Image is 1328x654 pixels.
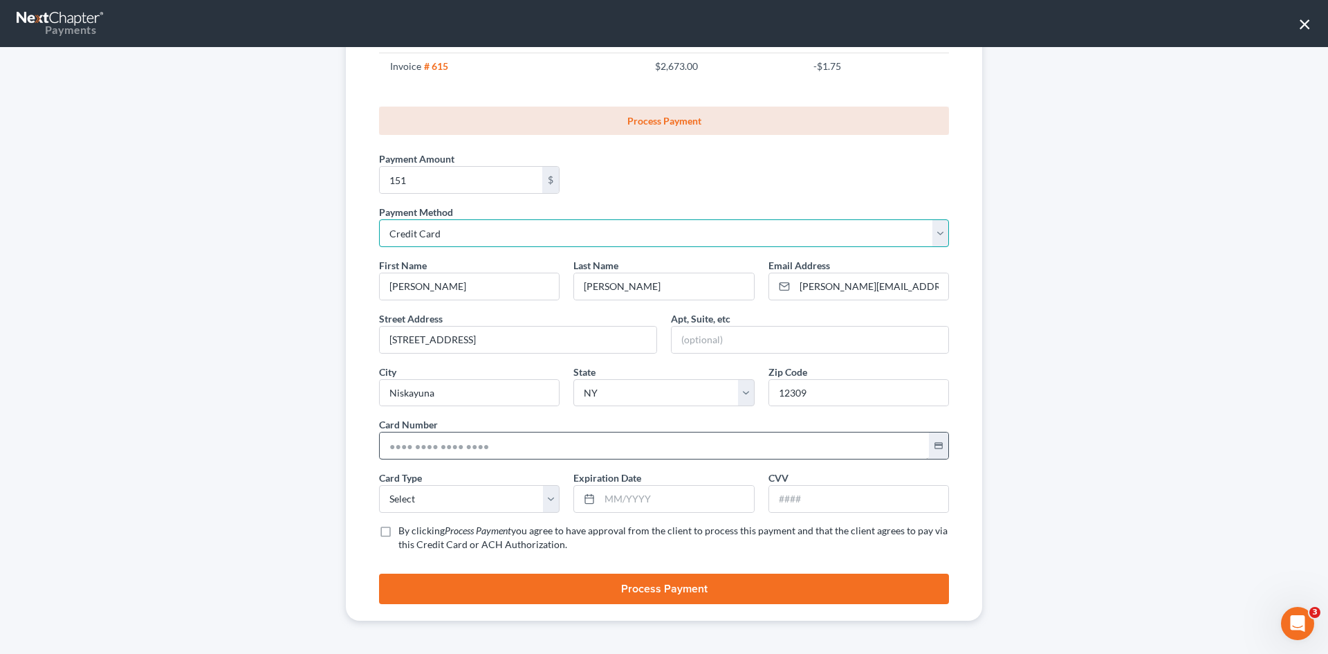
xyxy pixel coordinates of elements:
[542,167,559,193] div: $
[379,313,443,325] span: Street Address
[379,260,427,271] span: First Name
[379,107,949,135] a: Process Payment
[379,153,454,165] span: Payment Amount
[17,7,105,40] a: Payments
[390,60,421,72] span: Invoice
[424,60,448,72] strong: # 615
[380,433,929,459] input: ●●●● ●●●● ●●●● ●●●●
[795,273,948,300] input: Enter email...
[644,53,802,79] td: $2,673.00
[768,366,807,378] span: Zip Code
[672,327,948,353] input: (optional)
[600,486,753,512] input: MM/YYYY
[573,260,618,271] span: Last Name
[934,441,943,451] i: credit_card
[574,273,753,300] input: --
[769,380,948,406] input: XXXXX
[573,366,596,378] span: State
[671,313,730,325] span: Apt, Suite, etc
[1281,607,1314,640] iframe: Intercom live chat
[379,366,396,378] span: City
[769,486,948,512] input: ####
[380,273,559,300] input: --
[379,206,453,218] span: Payment Method
[380,380,559,406] input: Enter city...
[768,472,788,484] span: CVV
[379,472,422,484] span: Card Type
[379,419,438,430] span: Card Number
[379,574,949,604] button: Process Payment
[802,53,949,79] td: -$1.75
[398,525,445,536] span: By clicking
[445,525,511,536] i: Process Payment
[398,525,948,550] span: you agree to have approval from the client to process this payment and that the client agrees to ...
[1309,607,1320,618] span: 3
[17,22,96,37] div: Payments
[1298,12,1311,35] button: ×
[380,167,542,193] input: 0.00
[380,327,656,353] input: Enter address...
[573,472,641,484] span: Expiration Date
[768,260,830,271] span: Email Address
